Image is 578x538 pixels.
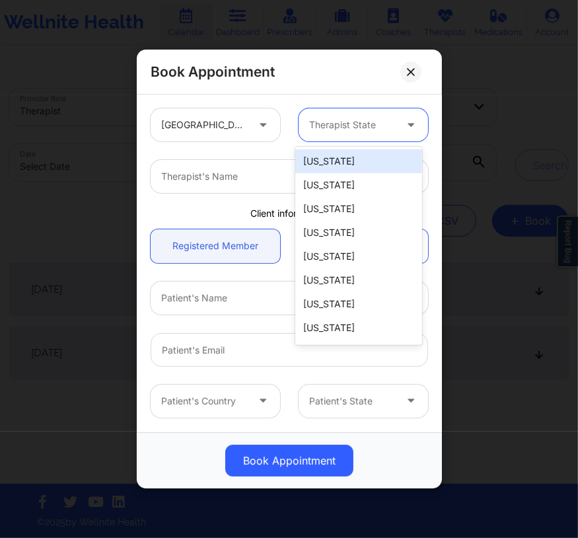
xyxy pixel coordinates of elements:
a: Not Registered Client [299,229,428,263]
div: [US_STATE] [295,197,422,221]
div: [US_STATE] [295,221,422,245]
div: [US_STATE] [295,316,422,340]
h2: Book Appointment [151,63,275,81]
a: Registered Member [151,229,280,263]
div: [US_STATE] [295,268,422,292]
div: [US_STATE] [295,245,422,268]
div: [US_STATE][GEOGRAPHIC_DATA] [295,340,422,377]
div: [US_STATE] [295,173,422,197]
div: [US_STATE] [295,292,422,316]
div: [GEOGRAPHIC_DATA] [161,108,247,141]
div: [US_STATE] [295,149,422,173]
div: Client information: [141,207,437,220]
input: Patient's Email [151,333,428,367]
button: Book Appointment [225,445,353,477]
